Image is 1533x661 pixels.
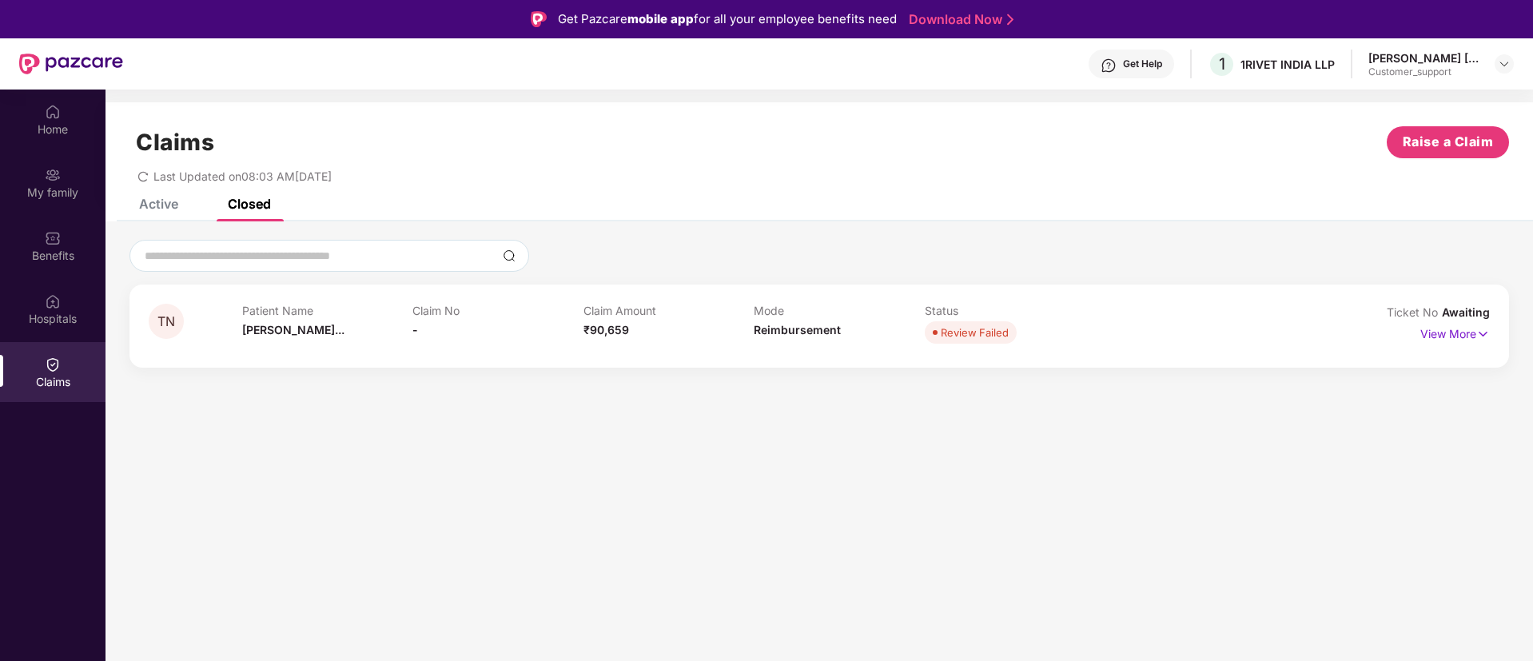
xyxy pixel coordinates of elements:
img: svg+xml;base64,PHN2ZyB3aWR0aD0iMjAiIGhlaWdodD0iMjAiIHZpZXdCb3g9IjAgMCAyMCAyMCIgZmlsbD0ibm9uZSIgeG... [45,167,61,183]
span: Awaiting [1442,305,1490,319]
p: Status [925,304,1096,317]
p: Patient Name [242,304,413,317]
span: ₹90,659 [583,323,629,336]
img: New Pazcare Logo [19,54,123,74]
div: Closed [228,196,271,212]
img: svg+xml;base64,PHN2ZyBpZD0iU2VhcmNoLTMyeDMyIiB4bWxucz0iaHR0cDovL3d3dy53My5vcmcvMjAwMC9zdmciIHdpZH... [503,249,516,262]
p: Claim No [412,304,583,317]
span: Raise a Claim [1403,132,1494,152]
div: Review Failed [941,325,1009,340]
div: 1RIVET INDIA LLP [1240,57,1335,72]
span: Reimbursement [754,323,841,336]
span: redo [137,169,149,183]
div: Active [139,196,178,212]
img: svg+xml;base64,PHN2ZyBpZD0iRHJvcGRvd24tMzJ4MzIiIHhtbG5zPSJodHRwOi8vd3d3LnczLm9yZy8yMDAwL3N2ZyIgd2... [1498,58,1511,70]
p: Mode [754,304,925,317]
img: svg+xml;base64,PHN2ZyBpZD0iSG9tZSIgeG1sbnM9Imh0dHA6Ly93d3cudzMub3JnLzIwMDAvc3ZnIiB3aWR0aD0iMjAiIG... [45,104,61,120]
span: Last Updated on 08:03 AM[DATE] [153,169,332,183]
img: svg+xml;base64,PHN2ZyBpZD0iQ2xhaW0iIHhtbG5zPSJodHRwOi8vd3d3LnczLm9yZy8yMDAwL3N2ZyIgd2lkdGg9IjIwIi... [45,356,61,372]
img: Stroke [1007,11,1013,28]
p: Claim Amount [583,304,755,317]
span: Ticket No [1387,305,1442,319]
div: Get Pazcare for all your employee benefits need [558,10,897,29]
a: Download Now [909,11,1009,28]
img: svg+xml;base64,PHN2ZyBpZD0iQmVuZWZpdHMiIHhtbG5zPSJodHRwOi8vd3d3LnczLm9yZy8yMDAwL3N2ZyIgd2lkdGg9Ij... [45,230,61,246]
strong: mobile app [627,11,694,26]
img: svg+xml;base64,PHN2ZyB4bWxucz0iaHR0cDovL3d3dy53My5vcmcvMjAwMC9zdmciIHdpZHRoPSIxNyIgaGVpZ2h0PSIxNy... [1476,325,1490,343]
button: Raise a Claim [1387,126,1509,158]
div: Customer_support [1368,66,1480,78]
div: [PERSON_NAME] [PERSON_NAME] [1368,50,1480,66]
img: svg+xml;base64,PHN2ZyBpZD0iSGVscC0zMngzMiIgeG1sbnM9Imh0dHA6Ly93d3cudzMub3JnLzIwMDAvc3ZnIiB3aWR0aD... [1101,58,1117,74]
div: Get Help [1123,58,1162,70]
h1: Claims [136,129,214,156]
span: TN [157,315,175,329]
span: [PERSON_NAME]... [242,323,344,336]
span: 1 [1219,54,1225,74]
p: View More [1420,321,1490,343]
span: - [412,323,418,336]
img: svg+xml;base64,PHN2ZyBpZD0iSG9zcGl0YWxzIiB4bWxucz0iaHR0cDovL3d3dy53My5vcmcvMjAwMC9zdmciIHdpZHRoPS... [45,293,61,309]
img: Logo [531,11,547,27]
